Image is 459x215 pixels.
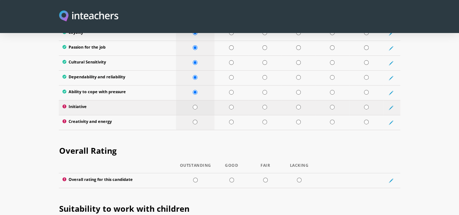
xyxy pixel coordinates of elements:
[215,163,249,173] th: Good
[282,163,316,173] th: Lacking
[62,74,172,81] label: Dependability and reliability
[62,59,172,66] label: Cultural Sensitivity
[62,89,172,96] label: Ability to cope with pressure
[59,11,118,22] a: Visit this site's homepage
[62,30,172,37] label: Loyalty
[59,11,118,22] img: Inteachers
[176,163,215,173] th: Outstanding
[62,45,172,51] label: Passion for the job
[249,163,282,173] th: Fair
[59,145,116,156] span: Overall Rating
[62,177,172,184] label: Overall rating for this candidate
[59,203,189,214] span: Suitability to work with children
[62,119,172,126] label: Creativity and energy
[62,104,172,111] label: Initiative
